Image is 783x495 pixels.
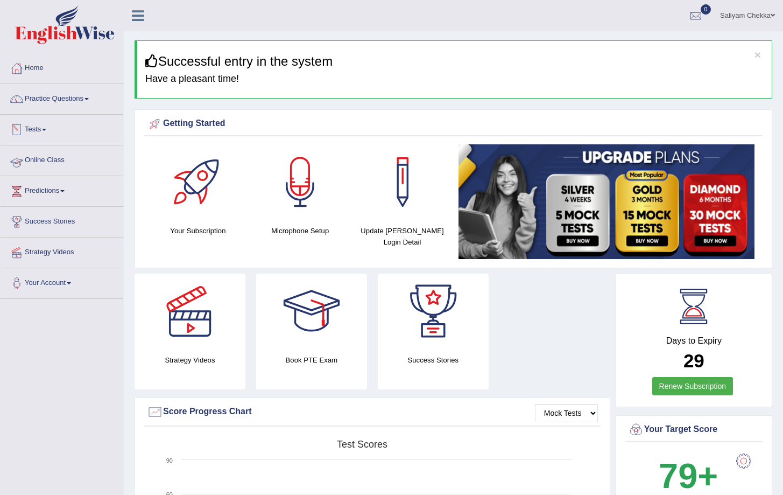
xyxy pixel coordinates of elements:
a: Strategy Videos [1,238,123,264]
a: Your Account [1,268,123,295]
h4: Days to Expiry [628,336,760,346]
a: Home [1,53,123,80]
button: × [754,49,761,60]
a: Online Class [1,145,123,172]
a: Practice Questions [1,84,123,111]
a: Success Stories [1,207,123,234]
a: Renew Subscription [652,377,733,395]
a: Predictions [1,176,123,203]
h4: Your Subscription [152,225,244,236]
tspan: Test scores [337,439,387,450]
h3: Successful entry in the system [145,54,764,68]
b: 29 [683,350,704,371]
h4: Update [PERSON_NAME] Login Detail [357,225,448,248]
h4: Success Stories [378,354,489,366]
h4: Have a pleasant time! [145,74,764,85]
h4: Strategy Videos [135,354,245,366]
div: Your Target Score [628,422,760,438]
div: Getting Started [147,116,760,132]
div: Score Progress Chart [147,404,598,420]
a: Tests [1,115,123,142]
h4: Microphone Setup [255,225,346,236]
text: 90 [166,457,173,464]
h4: Book PTE Exam [256,354,367,366]
span: 0 [701,4,711,15]
img: small5.jpg [458,144,754,259]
